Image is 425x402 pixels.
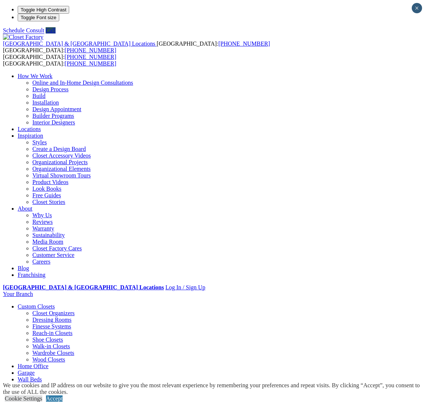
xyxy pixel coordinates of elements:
[18,376,42,382] a: Wall Beds
[32,323,71,329] a: Finesse Systems
[3,40,155,47] span: [GEOGRAPHIC_DATA] & [GEOGRAPHIC_DATA] Locations
[5,395,42,402] a: Cookie Settings
[32,330,72,336] a: Reach-in Closets
[412,3,422,13] button: Close
[32,186,61,192] a: Look Books
[32,119,75,126] a: Interior Designers
[32,159,88,165] a: Organizational Projects
[18,126,41,132] a: Locations
[32,93,46,99] a: Build
[3,40,270,53] span: [GEOGRAPHIC_DATA]: [GEOGRAPHIC_DATA]:
[32,139,47,145] a: Styles
[32,258,50,265] a: Careers
[65,54,116,60] a: [PHONE_NUMBER]
[18,370,35,376] a: Garage
[32,310,75,316] a: Closet Organizers
[32,113,74,119] a: Builder Programs
[46,27,56,33] a: Call
[18,205,32,212] a: About
[18,272,46,278] a: Franchising
[3,34,43,40] img: Closet Factory
[3,291,33,297] a: Your Branch
[32,225,54,232] a: Warranty
[32,192,61,198] a: Free Guides
[18,14,59,21] button: Toggle Font size
[32,232,65,238] a: Sustainability
[32,179,68,185] a: Product Videos
[32,80,133,86] a: Online and In-Home Design Consultations
[32,166,91,172] a: Organizational Elements
[32,99,59,106] a: Installation
[21,7,66,13] span: Toggle High Contrast
[65,60,116,67] a: [PHONE_NUMBER]
[21,15,56,20] span: Toggle Font size
[32,336,63,343] a: Shoe Closets
[32,245,82,251] a: Closet Factory Cares
[32,252,74,258] a: Customer Service
[32,172,91,179] a: Virtual Showroom Tours
[18,133,43,139] a: Inspiration
[18,363,49,369] a: Home Office
[165,284,205,290] a: Log In / Sign Up
[3,40,157,47] a: [GEOGRAPHIC_DATA] & [GEOGRAPHIC_DATA] Locations
[3,54,116,67] span: [GEOGRAPHIC_DATA]: [GEOGRAPHIC_DATA]:
[32,146,86,152] a: Create a Design Board
[3,284,164,290] a: [GEOGRAPHIC_DATA] & [GEOGRAPHIC_DATA] Locations
[65,47,116,53] a: [PHONE_NUMBER]
[32,356,65,363] a: Wood Closets
[32,106,81,112] a: Design Appointment
[32,152,91,159] a: Closet Accessory Videos
[3,27,44,33] a: Schedule Consult
[32,239,63,245] a: Media Room
[32,86,68,92] a: Design Process
[3,382,425,395] div: We use cookies and IP address on our website to give you the most relevant experience by remember...
[18,6,69,14] button: Toggle High Contrast
[18,303,55,310] a: Custom Closets
[218,40,270,47] a: [PHONE_NUMBER]
[32,317,71,323] a: Dressing Rooms
[32,343,70,349] a: Walk-in Closets
[32,212,52,218] a: Why Us
[46,395,63,402] a: Accept
[18,265,29,271] a: Blog
[32,199,65,205] a: Closet Stories
[32,350,74,356] a: Wardrobe Closets
[18,73,53,79] a: How We Work
[32,219,53,225] a: Reviews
